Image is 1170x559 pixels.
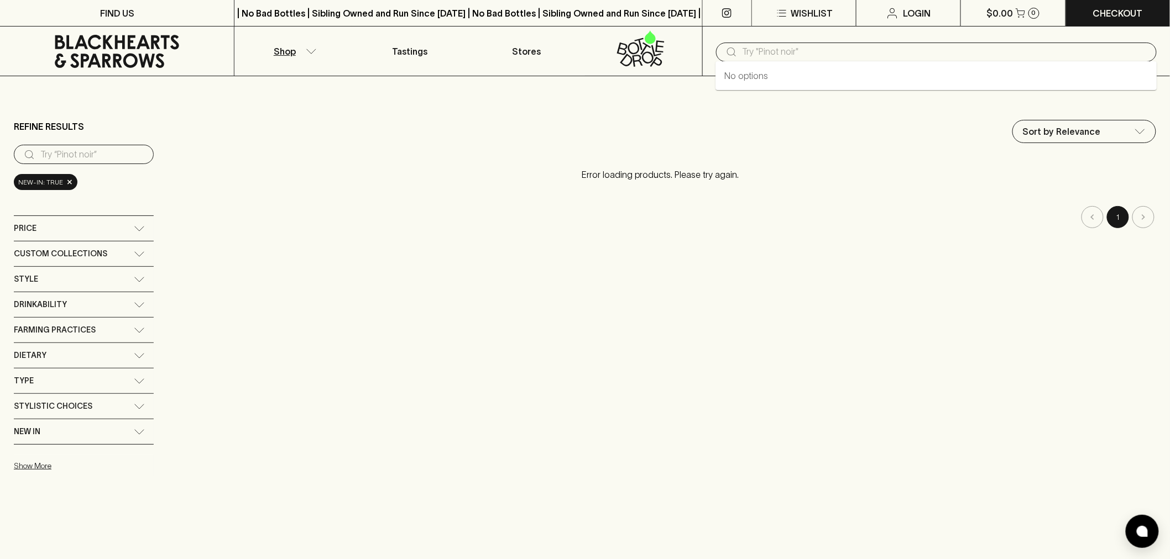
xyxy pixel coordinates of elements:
span: new-in: true [18,177,63,188]
p: Wishlist [791,7,833,20]
span: × [66,176,73,188]
p: 0 [1032,10,1036,16]
div: New In [14,419,154,444]
span: Type [14,374,34,388]
div: Custom Collections [14,241,154,266]
a: Tastings [352,27,468,76]
p: Stores [513,45,541,58]
div: Drinkability [14,292,154,317]
span: Drinkability [14,298,67,312]
span: Stylistic Choices [14,399,92,413]
p: Tastings [392,45,427,58]
nav: pagination navigation [165,206,1156,228]
p: Checkout [1093,7,1143,20]
button: Shop [234,27,351,76]
span: Dietary [14,349,46,362]
p: Error loading products. Please try again. [165,157,1156,192]
a: Stores [468,27,585,76]
div: Style [14,267,154,292]
div: Farming Practices [14,318,154,342]
input: Try "Pinot noir" [743,43,1148,61]
button: Show More [14,455,159,477]
div: No options [715,61,1157,90]
div: Dietary [14,343,154,368]
p: Refine Results [14,120,84,133]
div: Stylistic Choices [14,394,154,419]
span: Custom Collections [14,247,107,261]
p: Sort by Relevance [1023,125,1101,138]
span: New In [14,425,40,439]
input: Try “Pinot noir” [40,146,145,164]
p: Login [903,7,931,20]
span: Farming Practices [14,323,96,337]
button: page 1 [1107,206,1129,228]
div: Type [14,368,154,393]
p: $0.00 [987,7,1014,20]
div: Price [14,216,154,241]
span: Style [14,272,38,286]
p: Shop [274,45,296,58]
img: bubble-icon [1137,526,1148,537]
div: Sort by Relevance [1013,120,1156,143]
p: FIND US [100,7,134,20]
span: Price [14,222,36,235]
